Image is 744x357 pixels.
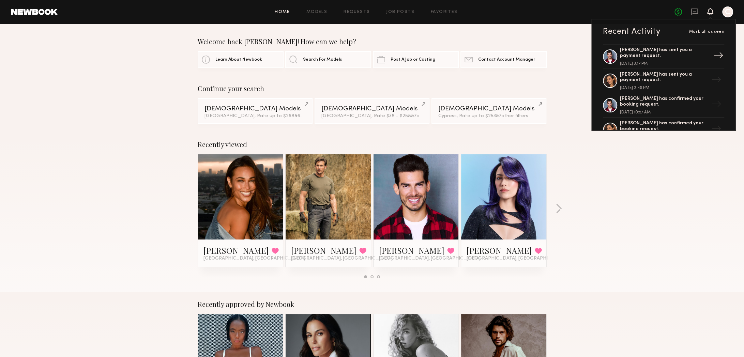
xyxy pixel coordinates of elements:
span: [GEOGRAPHIC_DATA], [GEOGRAPHIC_DATA] [203,256,305,261]
div: Recent Activity [603,28,660,36]
div: [DEMOGRAPHIC_DATA] Models [204,106,306,112]
div: → [711,48,726,65]
div: [DATE] 2:45 PM [620,86,709,90]
div: Welcome back [PERSON_NAME]! How can we help? [198,37,547,46]
a: Search For Models [285,51,371,68]
a: [PERSON_NAME] [467,245,532,256]
div: [GEOGRAPHIC_DATA], Rate up to $268 [204,114,306,119]
span: Post A Job or Casting [391,58,435,62]
div: Recently approved by Newbook [198,300,547,308]
a: Job Posts [386,10,414,14]
div: Cypress, Rate up to $253 [438,114,540,119]
a: [PERSON_NAME] [291,245,356,256]
a: Requests [344,10,370,14]
div: [DEMOGRAPHIC_DATA] Models [438,106,540,112]
a: Models [306,10,327,14]
a: [PERSON_NAME] has sent you a payment request.[DATE] 2:45 PM→ [603,69,724,94]
span: & 7 other filter s [411,114,443,118]
a: C [722,6,733,17]
span: Learn About Newbook [215,58,262,62]
div: [PERSON_NAME] has sent you a payment request. [620,72,709,83]
span: [GEOGRAPHIC_DATA], [GEOGRAPHIC_DATA] [291,256,393,261]
span: & 6 other filter s [294,114,327,118]
div: → [709,72,724,90]
div: → [709,96,724,114]
div: [PERSON_NAME] has sent you a payment request. [620,47,709,59]
a: [PERSON_NAME] has sent you a payment request.[DATE] 3:17 PM→ [603,44,724,69]
div: [DATE] 10:57 AM [620,110,709,114]
span: [GEOGRAPHIC_DATA], [GEOGRAPHIC_DATA] [379,256,481,261]
a: Post A Job or Casting [373,51,459,68]
span: Contact Account Manager [478,58,535,62]
a: [DEMOGRAPHIC_DATA] Models[GEOGRAPHIC_DATA], Rate $38 - $258&7other filters [315,98,429,124]
a: Contact Account Manager [460,51,546,68]
a: [PERSON_NAME] has confirmed your booking request.→ [603,118,724,142]
span: [GEOGRAPHIC_DATA], [GEOGRAPHIC_DATA] [467,256,568,261]
a: [PERSON_NAME] [379,245,444,256]
span: Mark all as seen [689,30,724,34]
div: Recently viewed [198,140,547,149]
div: [DATE] 3:17 PM [620,62,709,66]
span: Search For Models [303,58,342,62]
a: [PERSON_NAME] [203,245,269,256]
a: Favorites [431,10,458,14]
div: [GEOGRAPHIC_DATA], Rate $38 - $258 [321,114,423,119]
a: [DEMOGRAPHIC_DATA] ModelsCypress, Rate up to $253&7other filters [431,98,546,124]
div: Continue your search [198,84,547,93]
div: [DEMOGRAPHIC_DATA] Models [321,106,423,112]
div: [PERSON_NAME] has confirmed your booking request. [620,96,709,108]
a: [DEMOGRAPHIC_DATA] Models[GEOGRAPHIC_DATA], Rate up to $268&6other filters [198,98,313,124]
a: Learn About Newbook [198,51,284,68]
span: & 7 other filter s [496,114,528,118]
a: [PERSON_NAME] has confirmed your booking request.[DATE] 10:57 AM→ [603,93,724,118]
div: → [709,121,724,139]
a: Home [275,10,290,14]
div: [PERSON_NAME] has confirmed your booking request. [620,121,709,132]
